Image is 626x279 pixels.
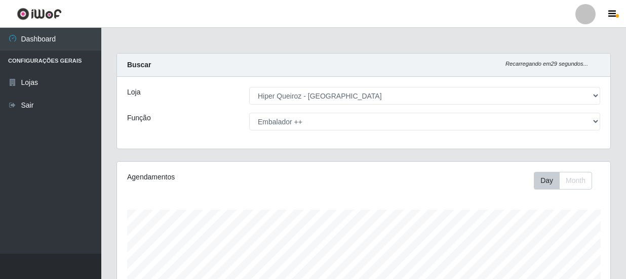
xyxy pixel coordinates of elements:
img: CoreUI Logo [17,8,62,20]
div: First group [534,172,592,190]
i: Recarregando em 29 segundos... [505,61,588,67]
label: Loja [127,87,140,98]
button: Month [559,172,592,190]
strong: Buscar [127,61,151,69]
label: Função [127,113,151,123]
div: Agendamentos [127,172,316,182]
div: Toolbar with button groups [534,172,600,190]
button: Day [534,172,560,190]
